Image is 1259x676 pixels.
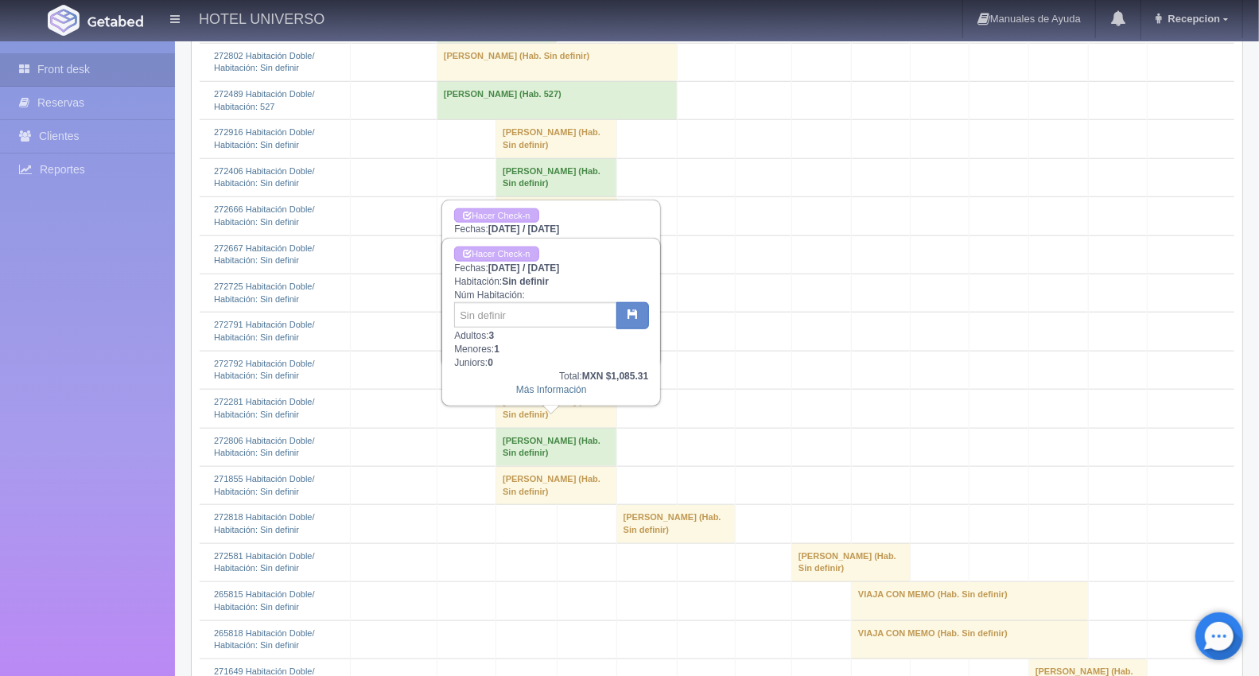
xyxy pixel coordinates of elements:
[502,276,549,287] b: Sin definir
[437,43,677,81] td: [PERSON_NAME] (Hab. Sin definir)
[1164,13,1221,25] span: Recepcion
[489,330,495,341] b: 3
[852,582,1089,620] td: VIAJA CON MEMO (Hab. Sin definir)
[214,51,315,73] a: 272802 Habitación Doble/Habitación: Sin definir
[214,436,315,458] a: 272806 Habitación Doble/Habitación: Sin definir
[199,8,324,28] h4: HOTEL UNIVERSO
[496,197,617,235] td: [PERSON_NAME] (Hab. Sin definir)
[214,166,315,188] a: 272406 Habitación Doble/Habitación: Sin definir
[214,204,315,227] a: 272666 Habitación Doble/Habitación: Sin definir
[214,628,315,651] a: 265818 Habitación Doble/Habitación: Sin definir
[443,201,659,366] div: Fechas: Habitación: Núm Habitación: Adultos: Menores: Juniors:
[214,320,315,342] a: 272791 Habitación Doble/Habitación: Sin definir
[214,359,315,381] a: 272792 Habitación Doble/Habitación: Sin definir
[214,474,315,496] a: 271855 Habitación Doble/Habitación: Sin definir
[454,208,538,223] a: Hacer Check-in
[852,620,1089,659] td: VIAJA CON MEMO (Hab. Sin definir)
[437,81,677,119] td: [PERSON_NAME] (Hab. 527)
[214,243,315,266] a: 272667 Habitación Doble/Habitación: Sin definir
[792,543,911,581] td: [PERSON_NAME] (Hab. Sin definir)
[214,282,315,304] a: 272725 Habitación Doble/Habitación: Sin definir
[582,371,648,382] b: MXN $1,085.31
[488,223,560,235] b: [DATE] / [DATE]
[454,302,617,328] input: Sin definir
[214,397,315,419] a: 272281 Habitación Doble/Habitación: Sin definir
[214,589,315,612] a: 265815 Habitación Doble/Habitación: Sin definir
[496,120,617,158] td: [PERSON_NAME] (Hab. Sin definir)
[496,466,617,504] td: [PERSON_NAME] (Hab. Sin definir)
[616,505,735,543] td: [PERSON_NAME] (Hab. Sin definir)
[214,551,315,573] a: 272581 Habitación Doble/Habitación: Sin definir
[488,357,493,368] b: 0
[488,262,560,274] b: [DATE] / [DATE]
[454,247,538,262] a: Hacer Check-in
[443,239,659,404] div: Fechas: Habitación: Núm Habitación: Adultos: Menores: Juniors:
[454,370,648,383] div: Total:
[48,5,80,36] img: Getabed
[214,127,315,150] a: 272916 Habitación Doble/Habitación: Sin definir
[496,390,617,428] td: [PERSON_NAME] (Hab. Sin definir)
[496,428,617,466] td: [PERSON_NAME] (Hab. Sin definir)
[214,512,315,534] a: 272818 Habitación Doble/Habitación: Sin definir
[214,89,315,111] a: 272489 Habitación Doble/Habitación: 527
[516,384,587,395] a: Más Información
[496,158,617,196] td: [PERSON_NAME] (Hab. Sin definir)
[494,344,499,355] b: 1
[87,15,143,27] img: Getabed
